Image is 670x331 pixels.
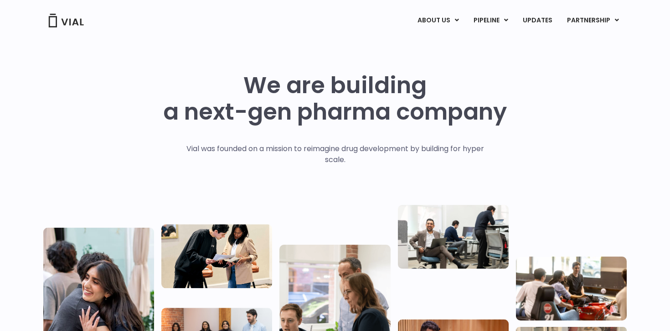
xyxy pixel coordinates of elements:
a: ABOUT USMenu Toggle [410,13,466,28]
p: Vial was founded on a mission to reimagine drug development by building for hyper scale. [177,143,494,165]
img: Three people working in an office [398,205,509,268]
img: Vial Logo [48,14,84,27]
img: Two people looking at a paper talking. [161,224,272,288]
h1: We are building a next-gen pharma company [163,72,507,125]
a: PIPELINEMenu Toggle [466,13,515,28]
a: UPDATES [515,13,559,28]
a: PARTNERSHIPMenu Toggle [560,13,626,28]
img: Group of people playing whirlyball [516,257,627,320]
